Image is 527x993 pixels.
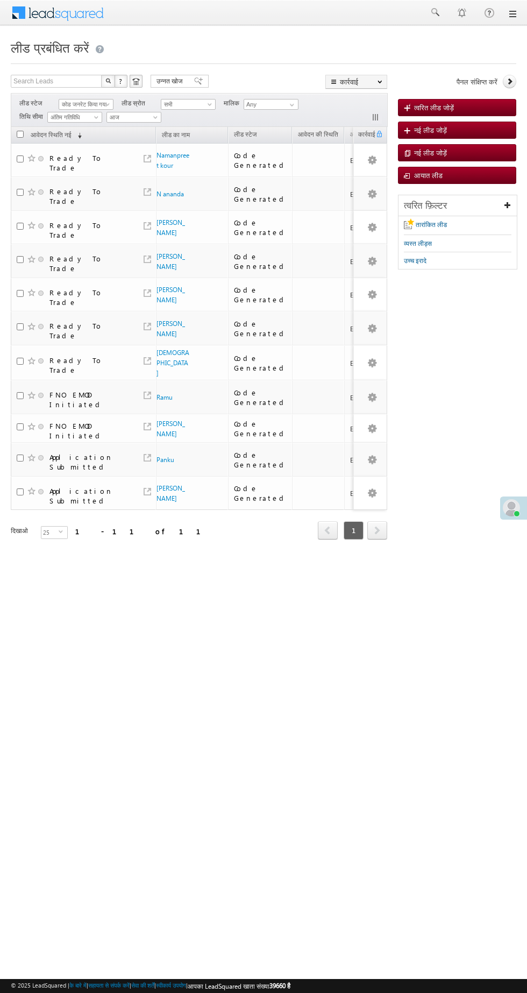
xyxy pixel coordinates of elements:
div: Code Generated [234,388,288,407]
a: N ananda [156,190,184,198]
font: 25 [43,529,49,536]
div: Code Generated [234,218,288,237]
a: Ramu [156,393,173,401]
a: सभी आइटम दिखाएं [284,100,297,110]
font: अंतिम गतिविधि [51,114,80,120]
font: लीड का नाम [162,131,190,139]
font: आवेदन संख्या [350,130,381,138]
div: Ready To Trade [49,153,130,173]
font: त्वरित लीड जोड़ें [414,103,454,112]
font: लीड प्रबंधित करें [11,39,89,56]
font: | [186,982,188,989]
font: लीड स्रोत [122,99,145,107]
div: EQ28231225 [350,324,427,334]
font: 39660 है [269,982,290,990]
font: कार्रवाई [358,130,375,138]
input: सभी रिकॉर्ड जांचें [17,131,24,138]
font: त्वरित फ़िल्टर [404,199,447,211]
div: Ready To Trade [49,321,130,341]
span: 1 [344,521,364,540]
div: FNO EMOD Initiated [49,390,130,409]
div: Code Generated [234,285,288,304]
div: Code Generated [234,419,288,438]
a: [PERSON_NAME] [156,320,185,338]
font: सभी [164,101,172,108]
a: के बारे में [69,982,87,989]
font: | [130,982,131,989]
font: आवेदन स्थिति नई [31,131,72,139]
a: [PERSON_NAME] [156,286,185,304]
font: उन्नत खोज [156,77,182,85]
div: EQ28202292 [350,393,427,402]
div: Code Generated [234,252,288,271]
font: मालिक [224,99,239,107]
a: स्वीकार्य उपयोग [156,982,186,989]
a: लीड का नाम [156,129,195,143]
div: Code Generated [234,151,288,170]
div: Code Generated [234,353,288,373]
font: कोड जनरेट किया गया [62,101,106,108]
font: लीड स्टेज [19,99,42,107]
span: (sorted descending) [73,131,82,140]
font: पैनल संक्षिप्त करें [457,77,497,86]
a: सहायता से संपर्क करें [88,982,130,989]
font: नई लीड जोड़ें [414,125,447,134]
font: तिथि सीमा [19,112,43,120]
div: Code Generated [234,450,288,470]
font: ? [119,76,124,86]
font: व्यस्त लीड्स [404,239,432,247]
div: Code Generated [234,185,288,204]
img: खोज [105,78,111,83]
div: 1 - 11 of 11 [75,525,213,537]
font: | [154,982,156,989]
a: आवेदन की स्थिति [293,129,344,143]
div: FNO EMOD Initiated [49,421,130,441]
font: | [87,982,88,989]
font: उच्च इरादे [404,257,426,265]
font: तारांकित लीड [416,221,447,229]
div: EQ28447805 [350,223,427,232]
button: ? [115,75,127,88]
div: EQ28415852 [350,257,427,266]
font: कार्रवाई [340,78,358,86]
div: Code Generated [234,319,288,338]
div: EQ28225483 [350,189,427,199]
a: [PERSON_NAME] [156,218,185,237]
a: Panku [156,456,174,464]
a: आवेदन स्थिति नई (sorted descending) [25,129,87,143]
a: Namanpreet kour [156,151,189,169]
font: आयात लीड [414,171,443,180]
a: सभी [161,99,216,110]
font: © 2025 LeadSquared | [11,982,69,989]
div: Ready To Trade [49,288,130,307]
a: कोड जनरेट किया गया [59,99,113,110]
a: [PERSON_NAME] [156,484,185,502]
font: सेवा की शर्तें [131,982,154,989]
a: [PERSON_NAME] [156,420,185,438]
font: आवेदन की स्थिति [298,130,338,138]
div: EQ28295193 [350,358,427,368]
div: Application Submitted [49,486,130,506]
div: Ready To Trade [49,356,130,375]
a: अंतिम गतिविधि [47,112,102,123]
div: EQ28461590 [350,155,427,165]
div: Ready To Trade [49,187,130,206]
font: दिखाओ [11,527,28,535]
div: Ready To Trade [49,254,130,273]
a: आज [106,112,161,123]
font: आपका LeadSquared खाता संख्या [188,982,269,990]
button: कार्रवाई [325,75,387,89]
div: Ready To Trade [49,221,130,240]
div: EQ28143361 [350,424,427,434]
font: आज [110,114,119,120]
a: आवेदन संख्या [345,129,386,143]
a: [PERSON_NAME] [156,252,185,271]
a: लीड स्टेज [229,129,262,143]
font: लीड स्टेज [234,130,257,138]
a: [DEMOGRAPHIC_DATA] [156,349,189,377]
div: EQ28482470 [350,455,427,465]
font: नई लीड जोड़ें [414,148,447,157]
